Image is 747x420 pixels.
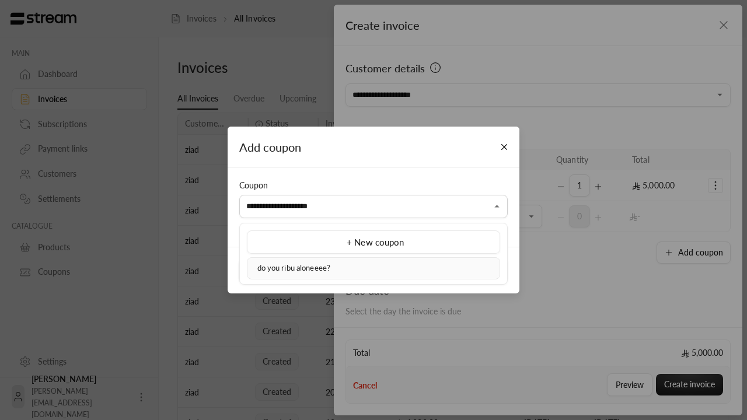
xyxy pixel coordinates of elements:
[239,180,508,191] div: Coupon
[239,140,301,154] span: Add coupon
[494,137,515,157] button: Close
[490,199,504,213] button: Close
[347,237,404,247] span: + New coupon
[257,263,331,272] span: do you ribu aloneeee?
